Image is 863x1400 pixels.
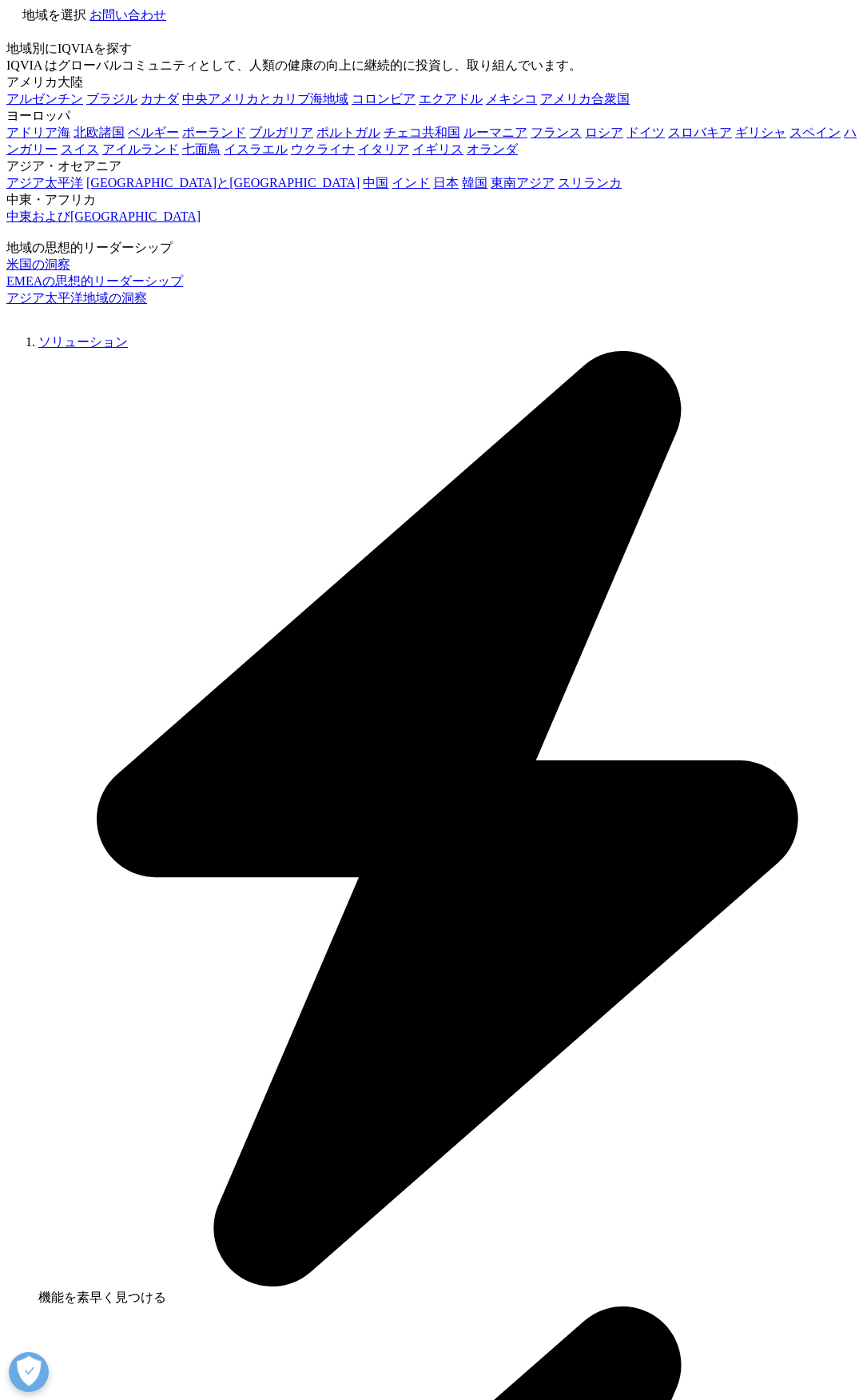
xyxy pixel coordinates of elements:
[789,126,841,139] a: スペイン
[363,176,388,189] a: 中国
[6,42,132,55] font: 地域別にIQVIAを探す
[6,58,582,72] font: IQVIA はグローバルコミュニティとして、人類の健康の向上に継続的に投資し、取り組んでいます。
[558,176,622,189] a: スリランカ
[38,1290,166,1304] font: 機能を素早く見つける
[6,109,70,122] font: ヨーロッパ
[61,142,99,156] a: スイス
[463,126,527,139] a: ルーマニア
[735,126,786,139] a: ギリシャ
[291,142,355,156] a: ウクライナ
[6,92,83,106] a: アルゼンチン
[540,92,630,106] a: アメリカ合衆国
[182,142,221,156] a: 七面鳥
[182,126,246,139] a: ポーランド
[352,92,416,106] a: コロンビア
[102,142,179,156] a: アイルランド
[384,126,460,139] a: チェコ共和国
[89,8,166,22] a: お問い合わせ
[22,8,86,22] font: 地域を選択
[358,142,409,156] a: イタリア
[433,176,459,189] a: 日本
[141,92,179,106] a: カナダ
[9,1352,49,1392] button: 優先設定センターを開く
[316,126,380,139] a: ポルトガル
[224,142,288,156] a: イスラエル
[38,335,128,349] a: ソリューション
[462,176,487,189] a: 韓国
[6,176,83,189] a: アジア太平洋
[6,241,173,254] font: 地域の思想的リーダーシップ
[419,92,483,106] a: エクアドル
[6,209,201,223] a: 中東および[GEOGRAPHIC_DATA]
[182,92,348,106] a: 中央アメリカとカリブ海地域
[86,92,137,106] a: ブラジル
[249,126,313,139] a: ブルガリア
[6,291,147,305] a: アジア太平洋地域の洞察
[86,176,360,189] a: [GEOGRAPHIC_DATA]と[GEOGRAPHIC_DATA]
[486,92,537,106] a: メキシコ
[412,142,463,156] a: イギリス
[585,126,623,139] a: ロシア
[6,159,121,173] font: アジア・オセアニア
[467,142,518,156] a: オランダ
[668,126,732,139] a: スロバキア
[531,126,582,139] a: フランス
[6,75,83,89] font: アメリカ大陸
[6,193,96,206] font: 中東・アフリカ
[74,126,125,139] a: 北欧諸国
[626,126,665,139] a: ドイツ
[6,274,183,288] a: EMEAの思想的リーダーシップ
[6,257,70,271] a: 米国の洞察
[392,176,430,189] a: インド
[491,176,555,189] a: 東南アジア
[128,126,179,139] a: ベルギー
[6,126,70,139] a: アドリア海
